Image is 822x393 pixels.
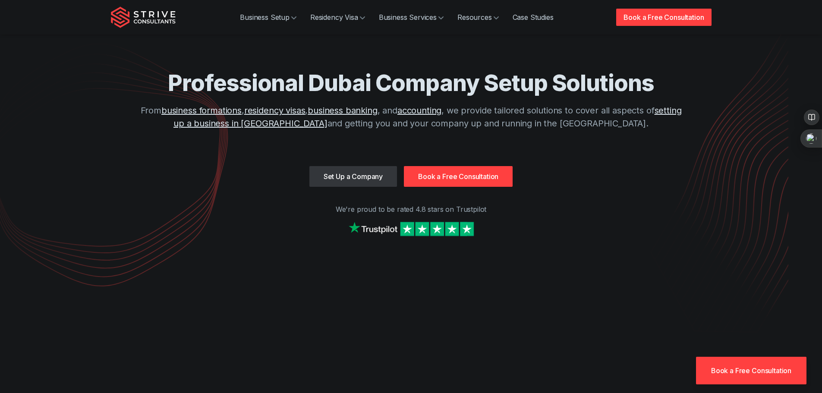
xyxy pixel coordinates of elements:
h1: Professional Dubai Company Setup Solutions [135,69,687,97]
a: Book a Free Consultation [696,357,806,384]
img: Strive Consultants [111,6,176,28]
p: We're proud to be rated 4.8 stars on Trustpilot [111,204,712,214]
a: Set Up a Company [309,166,397,187]
a: Business Setup [233,9,303,26]
p: From , , , and , we provide tailored solutions to cover all aspects of and getting you and your c... [135,104,687,130]
a: Residency Visa [303,9,372,26]
img: Strive on Trustpilot [346,220,476,238]
a: Business Services [372,9,450,26]
a: Case Studies [506,9,561,26]
a: Book a Free Consultation [404,166,513,187]
a: accounting [397,105,441,116]
a: Resources [450,9,506,26]
a: Book a Free Consultation [616,9,711,26]
a: business banking [308,105,377,116]
a: residency visas [244,105,305,116]
a: business formations [161,105,242,116]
